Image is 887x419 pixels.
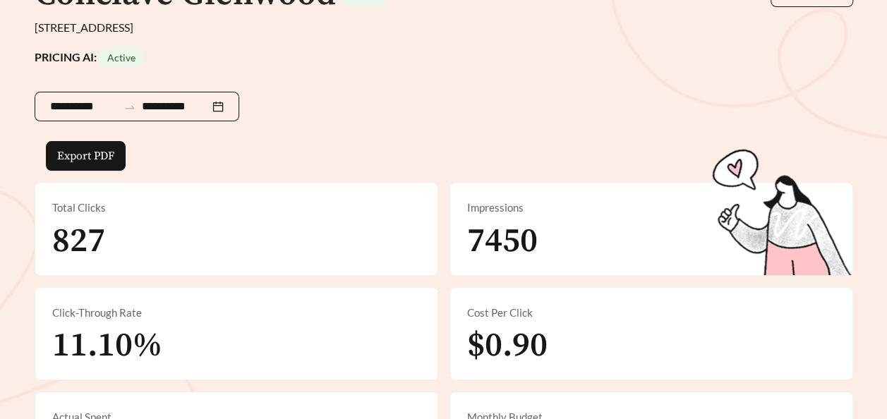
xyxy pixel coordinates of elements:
span: 7450 [467,220,538,262]
span: 827 [52,220,105,262]
span: 11.10% [52,324,162,367]
span: $0.90 [467,324,548,367]
div: Click-Through Rate [52,305,421,321]
span: Export PDF [57,147,114,164]
button: Export PDF [46,141,126,171]
div: Cost Per Click [467,305,835,321]
div: [STREET_ADDRESS] [35,19,853,36]
span: to [123,100,136,113]
div: Impressions [467,200,835,216]
span: Active [107,51,135,63]
span: swap-right [123,101,136,114]
div: Total Clicks [52,200,421,216]
strong: PRICING AI: [35,50,144,63]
